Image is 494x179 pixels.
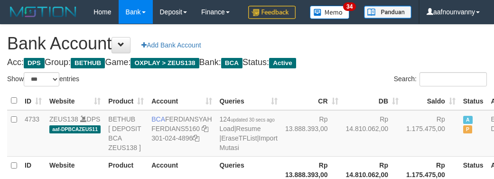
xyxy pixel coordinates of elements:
td: Rp 14.810.062,00 [342,110,403,157]
a: Resume [236,125,261,132]
label: Search: [394,72,487,86]
span: Paused [463,125,473,133]
h1: Bank Account [7,34,487,53]
img: Button%20Memo.svg [310,6,350,19]
a: Add Bank Account [135,37,207,53]
span: updated 30 secs ago [231,117,275,122]
span: Active [269,58,296,68]
img: MOTION_logo.png [7,5,79,19]
td: BETHUB [ DEPOSIT BCA ZEUS138 ] [104,110,148,157]
span: OXPLAY > ZEUS138 [130,58,199,68]
th: DB: activate to sort column ascending [342,92,403,110]
img: panduan.png [364,6,411,19]
span: DPS [24,58,45,68]
select: Showentries [24,72,59,86]
a: Copy 3010244896 to clipboard [193,134,199,142]
th: Saldo: activate to sort column ascending [402,92,459,110]
td: DPS [46,110,104,157]
span: Active [463,116,473,124]
a: ZEUS138 [49,115,78,123]
label: Show entries [7,72,79,86]
input: Search: [419,72,487,86]
span: 34 [343,2,356,11]
span: BCA [151,115,165,123]
th: CR: activate to sort column ascending [281,92,342,110]
th: ID: activate to sort column ascending [21,92,46,110]
h4: Acc: Group: Game: Bank: Status: [7,58,487,67]
a: EraseTFList [221,134,257,142]
th: Website: activate to sort column ascending [46,92,104,110]
td: Rp 13.888.393,00 [281,110,342,157]
span: BCA [221,58,242,68]
td: 4733 [21,110,46,157]
img: Feedback.jpg [248,6,296,19]
td: Rp 1.175.475,00 [402,110,459,157]
span: | | | [220,115,278,151]
a: FERDIANS5160 [151,125,200,132]
th: Status [459,92,487,110]
th: Account: activate to sort column ascending [148,92,215,110]
span: aaf-DPBCAZEUS11 [49,125,101,133]
td: FERDIANSYAH 301-024-4896 [148,110,215,157]
span: BETHUB [71,58,105,68]
a: Import Mutasi [220,134,278,151]
th: Product: activate to sort column ascending [104,92,148,110]
th: Queries: activate to sort column ascending [216,92,281,110]
a: Load [220,125,234,132]
a: Copy FERDIANS5160 to clipboard [202,125,208,132]
span: 124 [220,115,275,123]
